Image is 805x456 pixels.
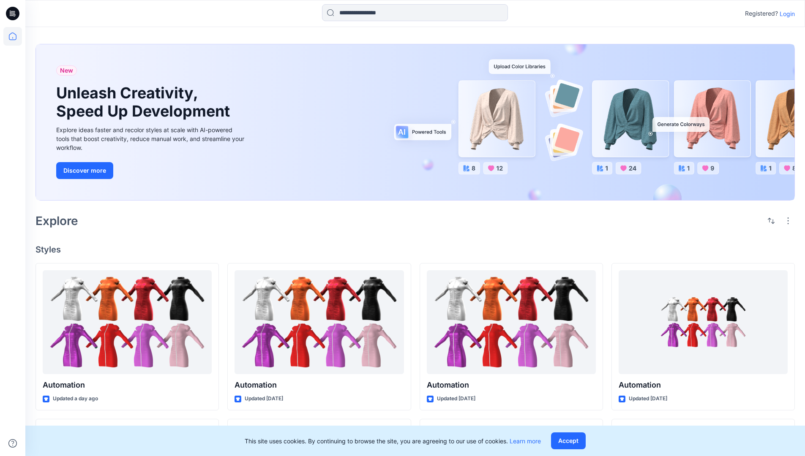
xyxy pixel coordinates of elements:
[35,244,795,255] h4: Styles
[427,270,596,375] a: Automation
[56,162,246,179] a: Discover more
[235,270,404,375] a: Automation
[437,394,475,403] p: Updated [DATE]
[629,394,667,403] p: Updated [DATE]
[619,379,788,391] p: Automation
[780,9,795,18] p: Login
[745,8,778,19] p: Registered?
[427,379,596,391] p: Automation
[43,270,212,375] a: Automation
[551,432,586,449] button: Accept
[619,270,788,375] a: Automation
[56,84,234,120] h1: Unleash Creativity, Speed Up Development
[60,65,73,76] span: New
[245,437,541,445] p: This site uses cookies. By continuing to browse the site, you are agreeing to our use of cookies.
[235,379,404,391] p: Automation
[43,379,212,391] p: Automation
[510,437,541,445] a: Learn more
[35,214,78,228] h2: Explore
[56,125,246,152] div: Explore ideas faster and recolor styles at scale with AI-powered tools that boost creativity, red...
[56,162,113,179] button: Discover more
[53,394,98,403] p: Updated a day ago
[245,394,283,403] p: Updated [DATE]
